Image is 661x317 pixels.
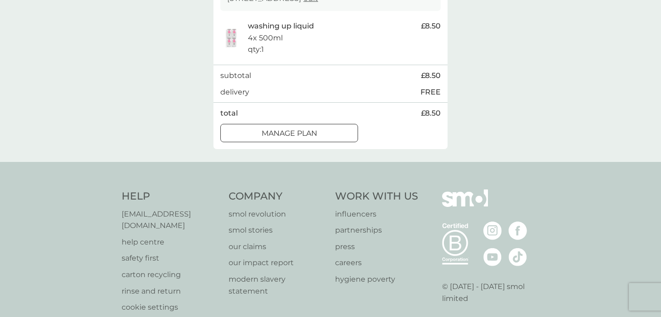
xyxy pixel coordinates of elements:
[420,86,441,98] p: FREE
[483,248,502,266] img: visit the smol Youtube page
[442,281,540,304] p: © [DATE] - [DATE] smol limited
[220,70,251,82] p: subtotal
[421,70,441,82] span: £8.50
[335,224,418,236] a: partnerships
[335,241,418,253] a: press
[122,252,219,264] a: safety first
[421,107,441,119] span: £8.50
[335,208,418,220] a: influencers
[262,128,317,139] p: Manage plan
[122,189,219,204] h4: Help
[122,208,219,232] a: [EMAIL_ADDRESS][DOMAIN_NAME]
[122,285,219,297] a: rinse and return
[229,189,326,204] h4: Company
[335,189,418,204] h4: Work With Us
[122,301,219,313] a: cookie settings
[248,32,283,44] p: 4x 500ml
[248,20,314,32] p: washing up liquid
[220,107,238,119] p: total
[509,248,527,266] img: visit the smol Tiktok page
[483,222,502,240] img: visit the smol Instagram page
[229,241,326,253] a: our claims
[248,44,264,56] p: qty : 1
[220,124,358,142] button: Manage plan
[509,222,527,240] img: visit the smol Facebook page
[335,273,418,285] a: hygiene poverty
[229,257,326,269] a: our impact report
[229,273,326,297] a: modern slavery statement
[421,20,441,32] span: £8.50
[442,189,488,221] img: smol
[335,257,418,269] a: careers
[229,208,326,220] a: smol revolution
[229,224,326,236] a: smol stories
[220,86,249,98] p: delivery
[122,236,219,248] a: help centre
[122,269,219,281] a: carton recycling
